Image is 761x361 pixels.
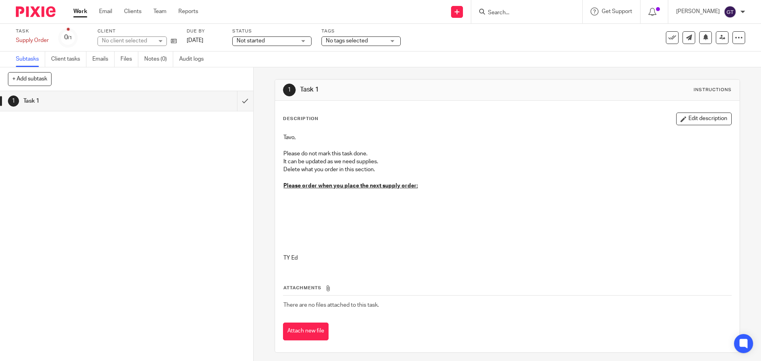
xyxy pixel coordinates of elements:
a: Email [99,8,112,15]
a: Client tasks [51,52,86,67]
button: + Add subtask [8,72,52,86]
a: Reports [178,8,198,15]
div: 1 [8,96,19,107]
button: Edit description [676,113,732,125]
input: Search [487,10,558,17]
button: Attach new file [283,323,329,340]
span: Get Support [602,9,632,14]
p: [PERSON_NAME] [676,8,720,15]
label: Status [232,28,312,34]
div: Supply Order [16,36,49,44]
label: Task [16,28,49,34]
div: Instructions [694,87,732,93]
p: Please do not mark this task done. [283,150,731,158]
a: Team [153,8,166,15]
p: Delete what you order in this section. [283,166,731,174]
u: Please order when you place the next supply order: [283,183,418,189]
label: Due by [187,28,222,34]
div: 0 [64,33,72,42]
span: Attachments [283,286,321,290]
span: There are no files attached to this task. [283,302,379,308]
p: TY Ed [283,254,731,262]
div: No client selected [102,37,153,45]
label: Client [98,28,177,34]
label: Tags [321,28,401,34]
img: svg%3E [724,6,736,18]
p: Description [283,116,318,122]
small: /1 [68,36,72,40]
a: Subtasks [16,52,45,67]
h1: Task 1 [23,95,161,107]
a: Clients [124,8,141,15]
span: Not started [237,38,265,44]
div: 1 [283,84,296,96]
a: Work [73,8,87,15]
a: Notes (0) [144,52,173,67]
p: It can be updated as we need supplies. [283,158,731,166]
h1: Task 1 [300,86,524,94]
img: Pixie [16,6,55,17]
p: Tavo, [283,134,731,141]
a: Emails [92,52,115,67]
span: No tags selected [326,38,368,44]
a: Audit logs [179,52,210,67]
a: Files [120,52,138,67]
span: [DATE] [187,38,203,43]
